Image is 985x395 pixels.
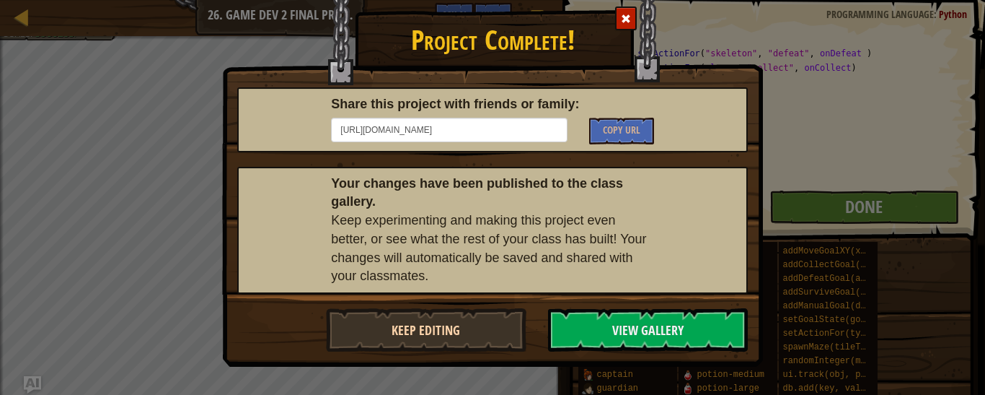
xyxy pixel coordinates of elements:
b: Your changes have been published to the class gallery. [331,176,623,209]
span: Copy URL [603,123,640,136]
button: Keep Editing [326,308,526,352]
button: View Gallery [548,308,748,352]
span: Keep experimenting and making this project even better, or see what the rest of your class has bu... [331,213,646,283]
button: Copy URL [589,118,653,144]
b: Share this project with friends or family: [331,97,579,111]
h1: Project Complete! [223,17,762,55]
